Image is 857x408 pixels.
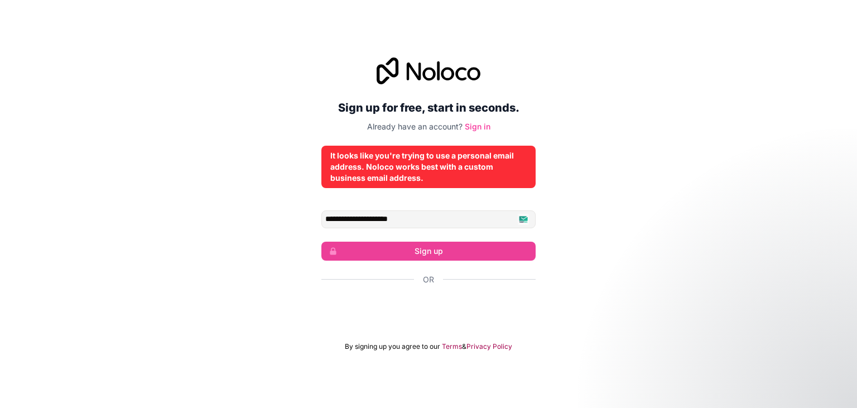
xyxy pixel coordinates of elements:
[321,297,536,322] div: Sign in with Google. Opens in new tab
[462,342,466,351] span: &
[321,98,536,118] h2: Sign up for free, start in seconds.
[321,210,536,228] input: Email address
[466,342,512,351] a: Privacy Policy
[465,122,490,131] a: Sign in
[321,242,536,261] button: Sign up
[367,122,463,131] span: Already have an account?
[634,324,857,402] iframe: Intercom notifications message
[345,342,440,351] span: By signing up you agree to our
[442,342,462,351] a: Terms
[316,297,541,322] iframe: Sign in with Google Button
[423,274,434,285] span: Or
[330,150,527,184] div: It looks like you're trying to use a personal email address. Noloco works best with a custom busi...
